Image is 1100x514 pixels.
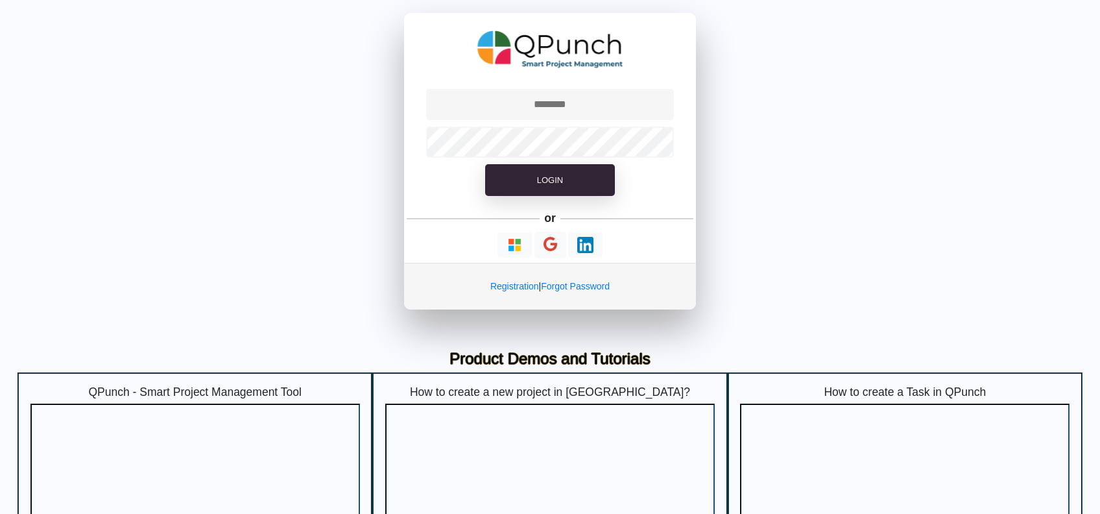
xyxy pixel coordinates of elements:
[542,209,558,227] h5: or
[404,263,696,310] div: |
[27,350,1073,369] h3: Product Demos and Tutorials
[507,237,523,253] img: Loading...
[477,26,623,73] img: QPunch
[385,385,715,399] h5: How to create a new project in [GEOGRAPHIC_DATA]?
[485,164,615,197] button: Login
[541,281,610,291] a: Forgot Password
[740,385,1070,399] h5: How to create a Task in QPunch
[497,232,532,258] button: Continue With Microsoft Azure
[490,281,539,291] a: Registration
[577,237,593,253] img: Loading...
[568,232,603,258] button: Continue With LinkedIn
[537,175,563,185] span: Login
[30,385,360,399] h5: QPunch - Smart Project Management Tool
[534,232,566,258] button: Continue With Google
